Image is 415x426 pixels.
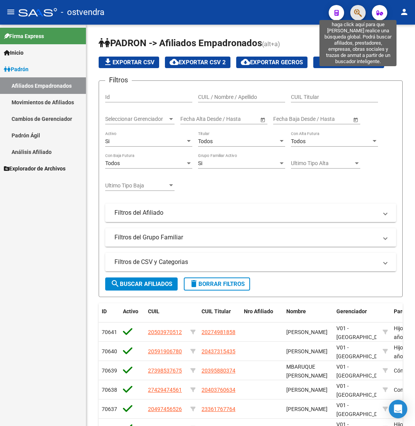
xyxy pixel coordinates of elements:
[318,57,327,67] mat-icon: file_download
[336,344,388,359] span: V01 - [GEOGRAPHIC_DATA]
[286,329,328,335] span: [PERSON_NAME]
[61,4,104,21] span: - ostvendra
[215,116,253,122] input: Fecha fin
[351,115,360,124] button: Open calendar
[148,368,182,374] span: 27398537675
[105,204,396,222] mat-expansion-panel-header: Filtros del Afiliado
[308,116,346,122] input: Fecha fin
[99,57,159,68] button: Exportar CSV
[184,277,250,291] button: Borrar Filtros
[198,160,202,166] span: Si
[336,402,388,417] span: V01 - [GEOGRAPHIC_DATA]
[6,7,15,17] mat-icon: menu
[313,57,384,68] button: Exportar Bymovi
[148,348,182,354] span: 20591906780
[148,387,182,393] span: 27429474561
[336,308,367,314] span: Gerenciador
[241,59,303,66] span: Exportar GECROS
[102,406,117,412] span: 70637
[99,303,120,329] datatable-header-cell: ID
[291,138,306,144] span: Todos
[105,182,168,189] span: Ultimo Tipo Baja
[283,303,333,329] datatable-header-cell: Nombre
[102,329,117,335] span: 70641
[244,308,273,314] span: Nro Afiliado
[236,57,307,68] button: Exportar GECROS
[102,368,117,374] span: 70639
[286,387,328,393] span: [PERSON_NAME]
[318,59,380,66] span: Exportar Bymovi
[336,325,388,340] span: V01 - [GEOGRAPHIC_DATA]
[111,279,120,288] mat-icon: search
[286,308,306,314] span: Nombre
[241,57,250,67] mat-icon: cloud_download
[120,303,145,329] datatable-header-cell: Activo
[202,368,235,374] span: 20395880374
[123,308,138,314] span: Activo
[4,48,24,57] span: Inicio
[4,32,44,40] span: Firma Express
[180,116,208,122] input: Fecha inicio
[394,325,414,340] span: Hijo < 21 años
[148,329,182,335] span: 20503970512
[102,348,117,354] span: 70640
[99,38,262,48] span: PADRON -> Afiliados Empadronados
[105,228,396,247] mat-expansion-panel-header: Filtros del Grupo Familiar
[111,281,172,287] span: Buscar Afiliados
[105,277,178,291] button: Buscar Afiliados
[394,368,415,374] span: Cónyuge
[165,57,230,68] button: Exportar CSV 2
[286,406,328,412] span: [PERSON_NAME]
[170,59,226,66] span: Exportar CSV 2
[336,364,388,379] span: V01 - [GEOGRAPHIC_DATA]
[202,329,235,335] span: 20274981858
[389,400,407,418] div: Open Intercom Messenger
[105,75,132,85] h3: Filtros
[103,59,155,66] span: Exportar CSV
[114,209,378,217] mat-panel-title: Filtros del Afiliado
[273,116,301,122] input: Fecha inicio
[202,387,235,393] span: 20403760634
[148,406,182,412] span: 20497456526
[202,406,235,412] span: 23361767764
[4,164,66,173] span: Explorador de Archivos
[170,57,179,67] mat-icon: cloud_download
[105,138,109,144] span: Si
[4,65,29,74] span: Padrón
[114,258,378,266] mat-panel-title: Filtros de CSV y Categorias
[394,344,414,359] span: Hijo < 21 años
[198,138,213,144] span: Todos
[259,115,267,124] button: Open calendar
[148,308,160,314] span: CUIL
[189,281,245,287] span: Borrar Filtros
[105,116,168,122] span: Seleccionar Gerenciador
[286,348,328,354] span: [PERSON_NAME]
[241,303,283,329] datatable-header-cell: Nro Afiliado
[336,383,388,398] span: V01 - [GEOGRAPHIC_DATA]
[262,40,280,48] span: (alt+a)
[202,348,235,354] span: 20437315435
[105,160,120,166] span: Todos
[105,253,396,271] mat-expansion-panel-header: Filtros de CSV y Categorias
[286,364,328,379] span: MBARUQUE [PERSON_NAME]
[189,279,198,288] mat-icon: delete
[103,57,113,67] mat-icon: file_download
[333,303,380,329] datatable-header-cell: Gerenciador
[145,303,187,329] datatable-header-cell: CUIL
[102,387,117,393] span: 70638
[102,308,107,314] span: ID
[400,7,409,17] mat-icon: person
[291,160,353,167] span: Ultimo Tipo Alta
[114,233,378,242] mat-panel-title: Filtros del Grupo Familiar
[202,308,231,314] span: CUIL Titular
[198,303,241,329] datatable-header-cell: CUIL Titular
